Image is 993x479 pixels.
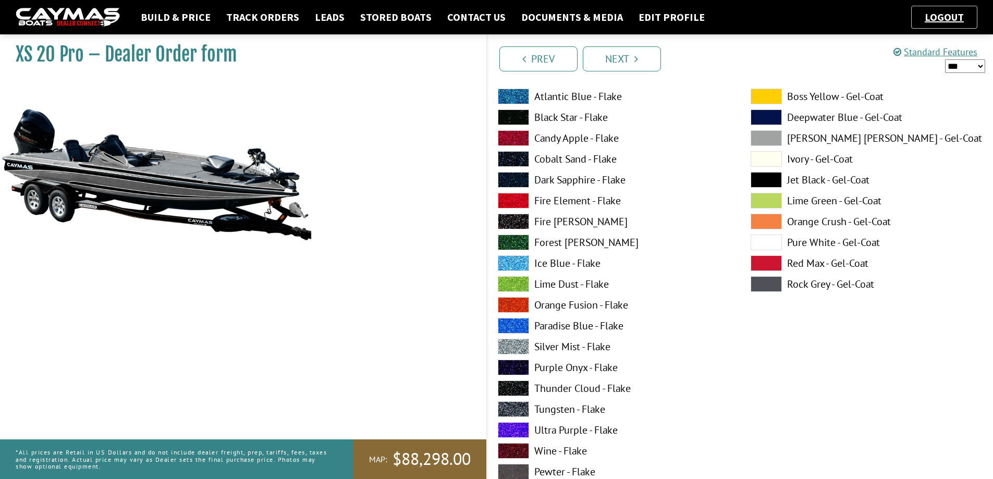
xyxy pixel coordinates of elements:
[516,10,628,24] a: Documents & Media
[498,89,730,104] label: Atlantic Blue - Flake
[498,443,730,459] label: Wine - Flake
[498,109,730,125] label: Black Star - Flake
[369,454,387,465] span: MAP:
[751,214,983,229] label: Orange Crush - Gel-Coat
[498,235,730,250] label: Forest [PERSON_NAME]
[893,46,977,58] a: Standard Features
[499,46,578,71] a: Prev
[498,151,730,167] label: Cobalt Sand - Flake
[498,339,730,354] label: Silver Mist - Flake
[498,401,730,417] label: Tungsten - Flake
[498,422,730,438] label: Ultra Purple - Flake
[498,360,730,375] label: Purple Onyx - Flake
[751,130,983,146] label: [PERSON_NAME] [PERSON_NAME] - Gel-Coat
[442,10,511,24] a: Contact Us
[498,193,730,208] label: Fire Element - Flake
[498,172,730,188] label: Dark Sapphire - Flake
[751,193,983,208] label: Lime Green - Gel-Coat
[16,444,330,475] p: *All prices are Retail in US Dollars and do not include dealer freight, prep, tariffs, fees, taxe...
[353,439,486,479] a: MAP:$88,298.00
[498,380,730,396] label: Thunder Cloud - Flake
[498,318,730,334] label: Paradise Blue - Flake
[498,130,730,146] label: Candy Apple - Flake
[751,255,983,271] label: Red Max - Gel-Coat
[221,10,304,24] a: Track Orders
[751,151,983,167] label: Ivory - Gel-Coat
[633,10,710,24] a: Edit Profile
[310,10,350,24] a: Leads
[136,10,216,24] a: Build & Price
[751,89,983,104] label: Boss Yellow - Gel-Coat
[498,214,730,229] label: Fire [PERSON_NAME]
[751,276,983,292] label: Rock Grey - Gel-Coat
[751,235,983,250] label: Pure White - Gel-Coat
[751,109,983,125] label: Deepwater Blue - Gel-Coat
[920,10,969,23] a: Logout
[498,255,730,271] label: Ice Blue - Flake
[16,43,460,66] h1: XS 20 Pro – Dealer Order form
[583,46,661,71] a: Next
[498,297,730,313] label: Orange Fusion - Flake
[751,172,983,188] label: Jet Black - Gel-Coat
[393,448,471,470] span: $88,298.00
[498,276,730,292] label: Lime Dust - Flake
[355,10,437,24] a: Stored Boats
[16,8,120,27] img: caymas-dealer-connect-2ed40d3bc7270c1d8d7ffb4b79bf05adc795679939227970def78ec6f6c03838.gif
